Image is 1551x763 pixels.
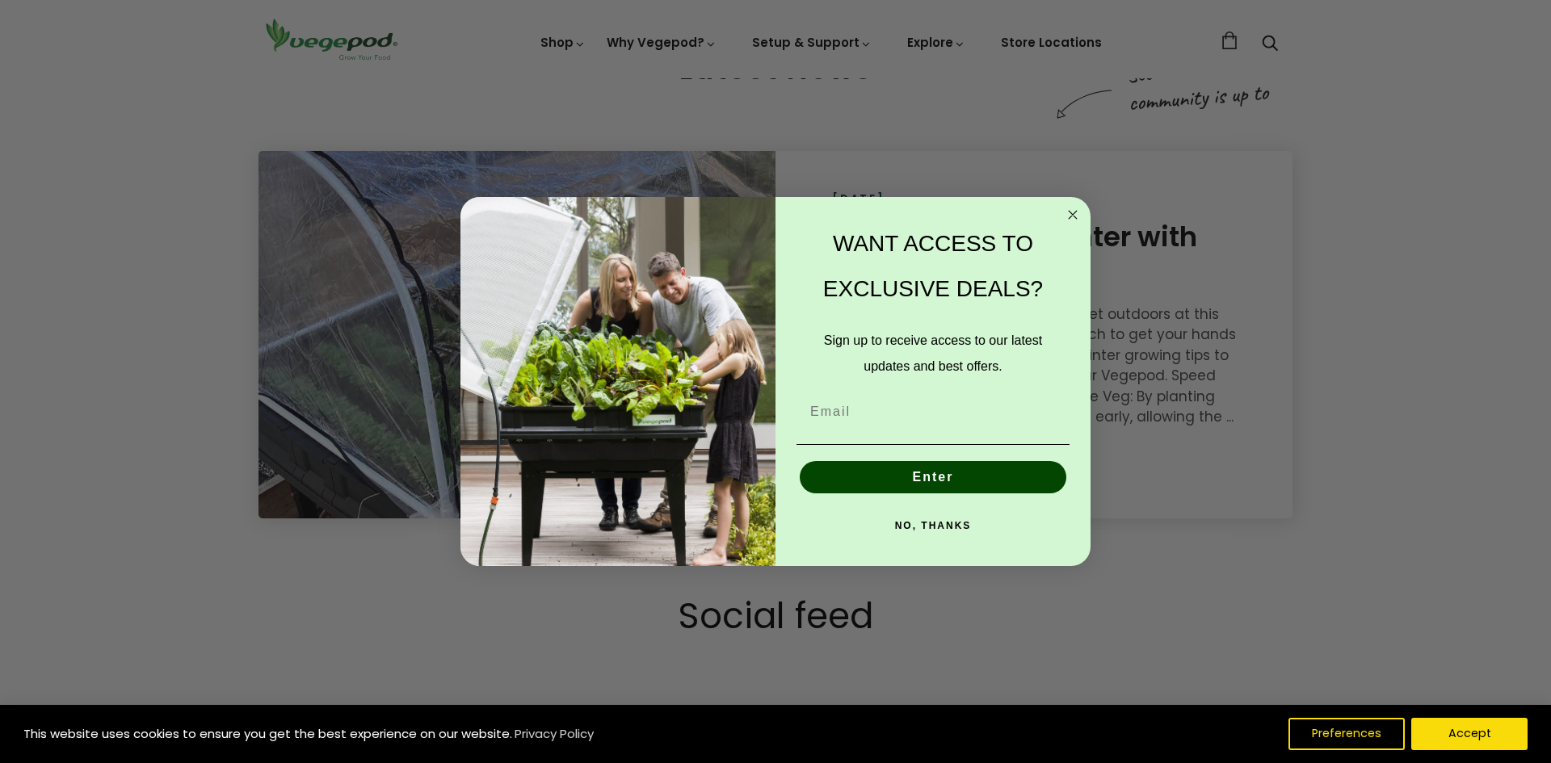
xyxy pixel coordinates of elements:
button: Close dialog [1063,205,1082,224]
button: Accept [1411,718,1528,750]
img: e9d03583-1bb1-490f-ad29-36751b3212ff.jpeg [460,197,775,566]
a: Privacy Policy (opens in a new tab) [512,719,596,748]
button: NO, THANKS [797,509,1070,542]
button: Preferences [1288,718,1405,750]
span: WANT ACCESS TO EXCLUSIVE DEALS? [823,231,1043,301]
span: Sign up to receive access to our latest updates and best offers. [824,333,1042,373]
span: This website uses cookies to ensure you get the best experience on our website. [23,725,512,742]
button: Enter [800,461,1066,493]
img: underline [797,444,1070,445]
input: Email [797,396,1070,428]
